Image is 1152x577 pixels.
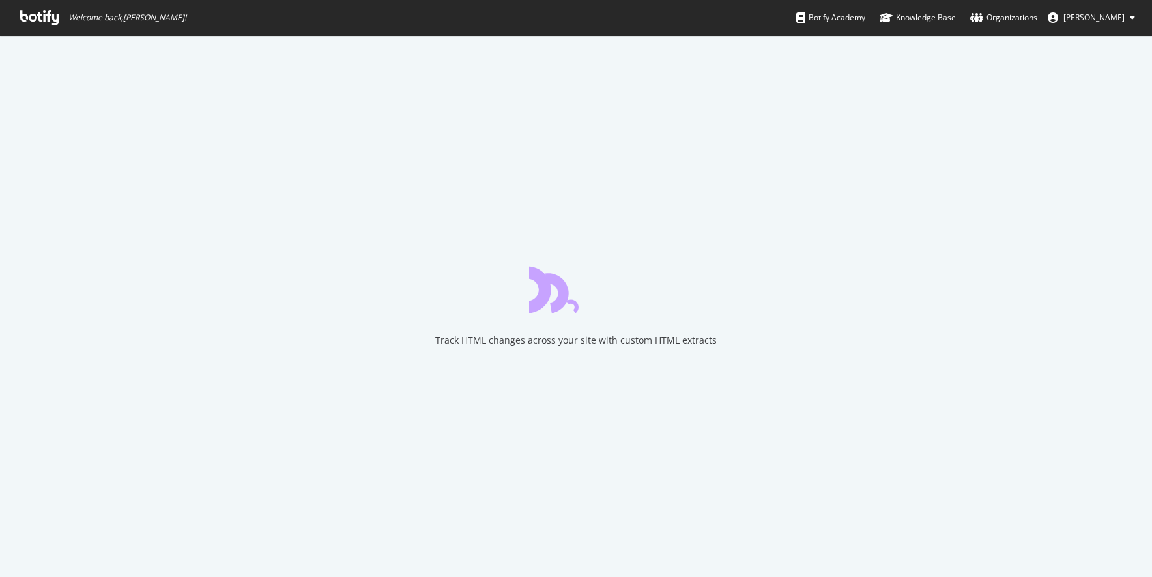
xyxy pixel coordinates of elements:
[1063,12,1125,23] span: Adria Kyne
[68,12,186,23] span: Welcome back, [PERSON_NAME] !
[796,11,865,24] div: Botify Academy
[970,11,1037,24] div: Organizations
[880,11,956,24] div: Knowledge Base
[529,266,623,313] div: animation
[1037,7,1145,28] button: [PERSON_NAME]
[435,334,717,347] div: Track HTML changes across your site with custom HTML extracts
